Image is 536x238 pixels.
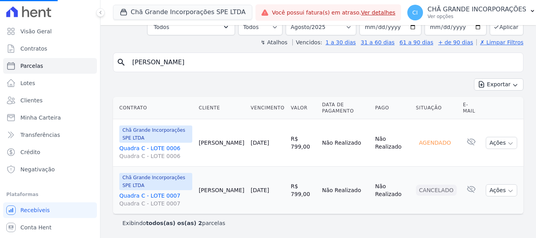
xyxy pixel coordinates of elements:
[3,202,97,218] a: Recebíveis
[292,39,322,45] label: Vencidos:
[20,27,52,35] span: Visão Geral
[20,206,50,214] span: Recebíveis
[251,140,269,146] a: [DATE]
[20,114,61,122] span: Minha Carteira
[113,97,195,119] th: Contrato
[3,41,97,56] a: Contratos
[3,75,97,91] a: Lotes
[248,97,288,119] th: Vencimento
[3,58,97,74] a: Parcelas
[3,127,97,143] a: Transferências
[119,192,192,207] a: Quadra C - LOTE 0007Quadra C - LOTE 0007
[195,119,247,167] td: [PERSON_NAME]
[460,97,483,119] th: E-mail
[3,24,97,39] a: Visão Geral
[20,223,51,231] span: Conta Hent
[117,58,126,67] i: search
[113,5,252,20] button: Chã Grande Incorporações SPE LTDA
[372,97,413,119] th: Pago
[476,39,523,45] a: ✗ Limpar Filtros
[20,62,43,70] span: Parcelas
[119,152,192,160] span: Quadra C - LOTE 0006
[119,144,192,160] a: Quadra C - LOTE 0006Quadra C - LOTE 0006
[288,167,319,214] td: R$ 799,00
[319,167,372,214] td: Não Realizado
[319,119,372,167] td: Não Realizado
[288,97,319,119] th: Valor
[154,22,169,32] span: Todos
[119,173,192,190] span: Chã Grande Incorporações SPE LTDA
[20,165,55,173] span: Negativação
[3,162,97,177] a: Negativação
[361,9,396,16] a: Ver detalhes
[486,184,517,196] button: Ações
[486,137,517,149] button: Ações
[3,144,97,160] a: Crédito
[474,78,523,91] button: Exportar
[428,13,527,20] p: Ver opções
[251,187,269,193] a: [DATE]
[3,220,97,235] a: Conta Hent
[3,110,97,125] a: Minha Carteira
[326,39,356,45] a: 1 a 30 dias
[261,39,287,45] label: ↯ Atalhos
[146,220,202,226] b: todos(as) os(as) 2
[20,131,60,139] span: Transferências
[416,137,454,148] div: Agendado
[3,93,97,108] a: Clientes
[319,97,372,119] th: Data de Pagamento
[372,167,413,214] td: Não Realizado
[20,45,47,53] span: Contratos
[399,39,433,45] a: 61 a 90 dias
[413,97,460,119] th: Situação
[6,190,94,199] div: Plataformas
[416,185,457,196] div: Cancelado
[119,200,192,207] span: Quadra C - LOTE 0007
[428,5,527,13] p: CHÃ GRANDE INCORPORAÇÕES
[20,96,42,104] span: Clientes
[128,55,520,70] input: Buscar por nome do lote ou do cliente
[20,79,35,87] span: Lotes
[361,39,394,45] a: 31 a 60 dias
[122,219,225,227] p: Exibindo parcelas
[372,119,413,167] td: Não Realizado
[195,97,247,119] th: Cliente
[412,10,418,15] span: CI
[20,148,40,156] span: Crédito
[119,125,192,143] span: Chã Grande Incorporações SPE LTDA
[147,19,235,35] button: Todos
[438,39,473,45] a: + de 90 dias
[288,119,319,167] td: R$ 799,00
[490,18,523,35] button: Aplicar
[272,9,396,17] span: Você possui fatura(s) em atraso.
[195,167,247,214] td: [PERSON_NAME]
